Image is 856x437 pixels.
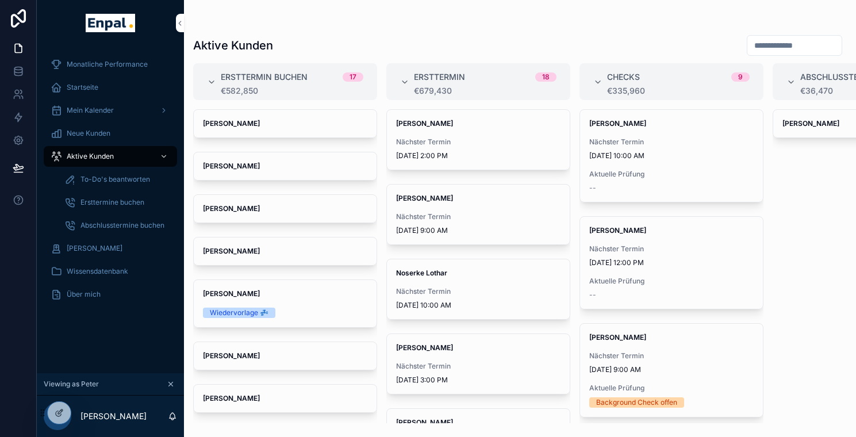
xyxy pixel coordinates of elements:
span: -- [589,290,596,300]
span: Über mich [67,290,101,299]
div: 9 [738,72,743,82]
span: [DATE] 9:00 AM [396,226,561,235]
strong: [PERSON_NAME] [203,162,260,170]
a: Startseite [44,77,177,98]
strong: [PERSON_NAME] [396,194,453,202]
a: [PERSON_NAME] [193,194,377,223]
span: [DATE] 2:00 PM [396,151,561,160]
strong: [PERSON_NAME] [782,119,839,128]
a: [PERSON_NAME]Nächster Termin[DATE] 9:00 AM [386,184,570,245]
strong: Noserke Lothar [396,269,447,277]
div: scrollable content [37,46,184,320]
a: Über mich [44,284,177,305]
a: [PERSON_NAME] [44,238,177,259]
strong: [PERSON_NAME] [203,394,260,402]
span: Aktuelle Prüfung [589,277,754,286]
strong: [PERSON_NAME] [203,119,260,128]
span: Nächster Termin [589,137,754,147]
span: Checks [607,71,640,83]
a: [PERSON_NAME]Wiedervorlage 💤 [193,279,377,328]
div: €679,430 [414,86,556,95]
div: Background Check offen [596,397,677,408]
span: Nächster Termin [396,287,561,296]
span: [PERSON_NAME] [67,244,122,253]
a: Abschlusstermine buchen [57,215,177,236]
a: [PERSON_NAME]Nächster Termin[DATE] 3:00 PM [386,333,570,394]
span: [DATE] 12:00 PM [589,258,754,267]
span: Nächster Termin [396,362,561,371]
span: [DATE] 3:00 PM [396,375,561,385]
a: Monatliche Performance [44,54,177,75]
img: App logo [86,14,135,32]
p: [PERSON_NAME] [80,411,147,422]
strong: [PERSON_NAME] [203,247,260,255]
span: [DATE] 10:00 AM [396,301,561,310]
span: Aktive Kunden [67,152,114,161]
span: Monatliche Performance [67,60,148,69]
a: [PERSON_NAME]Nächster Termin[DATE] 10:00 AMAktuelle Prüfung-- [579,109,763,202]
strong: [PERSON_NAME] [396,119,453,128]
a: [PERSON_NAME] [193,109,377,138]
h1: Aktive Kunden [193,37,273,53]
span: -- [589,183,596,193]
a: [PERSON_NAME]Nächster Termin[DATE] 2:00 PM [386,109,570,170]
span: Viewing as Peter [44,379,99,389]
span: [DATE] 9:00 AM [589,365,754,374]
strong: [PERSON_NAME] [203,204,260,213]
strong: [PERSON_NAME] [396,418,453,427]
strong: [PERSON_NAME] [396,343,453,352]
span: Wissensdatenbank [67,267,128,276]
span: Nächster Termin [589,244,754,254]
span: Startseite [67,83,98,92]
a: Ersttermine buchen [57,192,177,213]
span: Mein Kalender [67,106,114,115]
div: Wiedervorlage 💤 [210,308,268,318]
span: Ersttermin [414,71,465,83]
a: Neue Kunden [44,123,177,144]
div: €582,850 [221,86,363,95]
span: Ersttermine buchen [80,198,144,207]
span: To-Do's beantworten [80,175,150,184]
span: Neue Kunden [67,129,110,138]
strong: [PERSON_NAME] [203,351,260,360]
a: To-Do's beantworten [57,169,177,190]
span: Aktuelle Prüfung [589,384,754,393]
strong: [PERSON_NAME] [589,333,646,342]
div: €335,960 [607,86,750,95]
a: Wissensdatenbank [44,261,177,282]
div: 18 [542,72,550,82]
span: Nächster Termin [396,212,561,221]
a: [PERSON_NAME] [193,342,377,370]
span: [DATE] 10:00 AM [589,151,754,160]
a: Noserke LotharNächster Termin[DATE] 10:00 AM [386,259,570,320]
strong: [PERSON_NAME] [589,119,646,128]
span: Nächster Termin [396,137,561,147]
span: Ersttermin buchen [221,71,308,83]
a: [PERSON_NAME]Nächster Termin[DATE] 9:00 AMAktuelle PrüfungBackground Check offen [579,323,763,417]
a: [PERSON_NAME] [193,237,377,266]
strong: [PERSON_NAME] [203,289,260,298]
span: Abschlusstermine buchen [80,221,164,230]
span: Nächster Termin [589,351,754,361]
a: [PERSON_NAME] [193,152,377,181]
a: Mein Kalender [44,100,177,121]
a: [PERSON_NAME]Nächster Termin[DATE] 12:00 PMAktuelle Prüfung-- [579,216,763,309]
div: 17 [350,72,356,82]
a: Aktive Kunden [44,146,177,167]
span: Aktuelle Prüfung [589,170,754,179]
strong: [PERSON_NAME] [589,226,646,235]
a: [PERSON_NAME] [193,384,377,413]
